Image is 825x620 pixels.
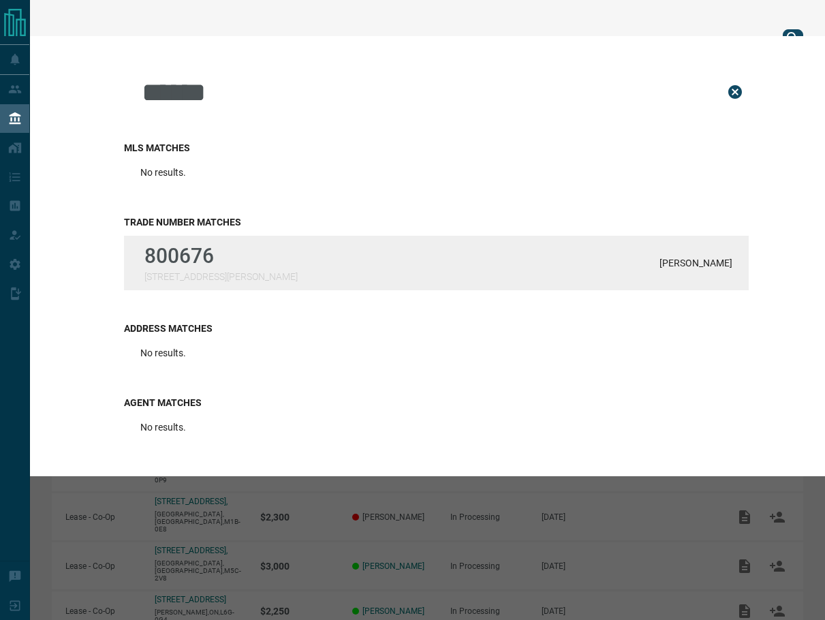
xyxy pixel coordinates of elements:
[721,78,749,106] button: Close
[140,347,186,358] p: No results.
[124,217,749,228] h3: Trade Number Matches
[140,167,186,178] p: No results.
[124,397,749,408] h3: Agent Matches
[124,142,749,153] h3: MLS Matches
[144,244,298,268] p: 800676
[144,271,298,282] p: [STREET_ADDRESS][PERSON_NAME]
[124,323,749,334] h3: Address Matches
[783,29,803,47] button: search button
[659,258,732,268] p: [PERSON_NAME]
[140,422,186,433] p: No results.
